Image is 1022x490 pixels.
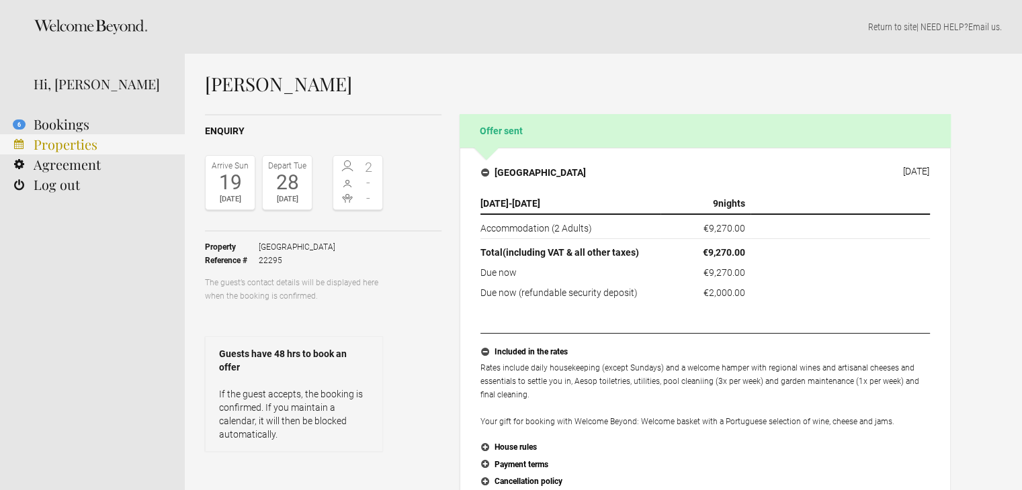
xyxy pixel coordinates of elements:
[205,74,951,94] h1: [PERSON_NAME]
[259,254,335,267] span: 22295
[481,166,586,179] h4: [GEOGRAPHIC_DATA]
[460,114,951,148] h2: Offer sent
[903,166,929,177] div: [DATE]
[209,173,251,193] div: 19
[480,262,661,283] td: Due now
[266,173,308,193] div: 28
[266,159,308,173] div: Depart Tue
[358,176,380,189] span: -
[703,247,745,258] flynt-currency: €9,270.00
[219,387,369,441] p: If the guest accepts, the booking is confirmed. If you maintain a calendar, it will then be block...
[205,124,441,138] h2: Enquiry
[480,361,930,428] p: Rates include daily housekeeping (except Sundays) and a welcome hamper with regional wines and ar...
[868,21,917,32] a: Return to site
[661,193,751,214] th: nights
[480,239,661,263] th: Total
[259,240,335,254] span: [GEOGRAPHIC_DATA]
[713,198,718,209] span: 9
[480,283,661,299] td: Due now (refundable security deposit)
[266,193,308,206] div: [DATE]
[704,223,745,234] flynt-currency: €9,270.00
[480,439,930,456] button: House rules
[968,21,1000,32] a: Email us
[13,119,26,130] flynt-notification-badge: 6
[358,191,380,205] span: -
[205,20,1002,34] p: | NEED HELP? .
[480,193,661,214] th: -
[470,158,940,187] button: [GEOGRAPHIC_DATA] [DATE]
[480,456,930,474] button: Payment terms
[480,214,661,239] td: Accommodation (2 Adults)
[34,74,165,94] div: Hi, [PERSON_NAME]
[205,240,259,254] strong: Property
[480,344,930,361] button: Included in the rates
[503,247,639,258] span: (including VAT & all other taxes)
[219,347,369,374] strong: Guests have 48 hrs to book an offer
[205,276,383,303] p: The guest’s contact details will be displayed here when the booking is confirmed.
[358,160,380,174] span: 2
[205,254,259,267] strong: Reference #
[704,267,745,278] flynt-currency: €9,270.00
[209,193,251,206] div: [DATE]
[512,198,540,209] span: [DATE]
[209,159,251,173] div: Arrive Sun
[480,198,509,209] span: [DATE]
[704,287,745,298] flynt-currency: €2,000.00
